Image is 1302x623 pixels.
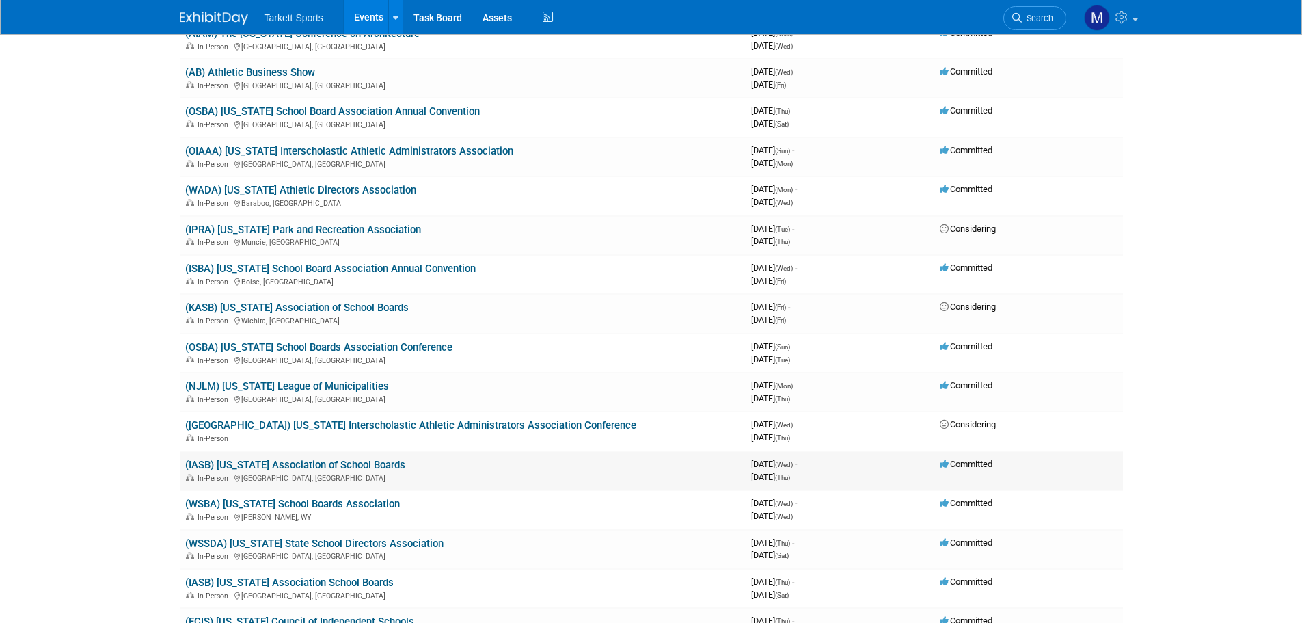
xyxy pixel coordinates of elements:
span: - [795,27,797,38]
span: (Wed) [775,42,793,50]
span: - [792,341,794,352]
a: (KASB) [US_STATE] Association of School Boards [185,302,409,314]
span: [DATE] [751,27,797,38]
span: In-Person [198,395,232,404]
span: [DATE] [751,354,790,364]
span: [DATE] [751,380,797,390]
a: (WSSDA) [US_STATE] State School Directors Association [185,538,444,550]
span: [DATE] [751,498,797,508]
span: Committed [940,498,992,508]
span: (Mon) [775,29,793,37]
span: Committed [940,380,992,390]
span: (Thu) [775,107,790,115]
span: [DATE] [751,236,790,246]
img: In-Person Event [186,317,194,323]
span: [DATE] [751,105,794,116]
span: In-Person [198,317,232,326]
span: (Sun) [775,147,790,155]
span: Committed [940,66,992,77]
span: Search [1022,13,1053,23]
span: (Wed) [775,461,793,468]
span: [DATE] [751,145,794,155]
span: (Wed) [775,500,793,507]
span: (Thu) [775,395,790,403]
span: Tarkett Sports [265,12,323,23]
span: - [795,419,797,429]
div: [GEOGRAPHIC_DATA], [GEOGRAPHIC_DATA] [185,118,740,129]
span: In-Person [198,199,232,208]
span: In-Person [198,238,232,247]
span: [DATE] [751,315,786,325]
span: In-Person [198,592,232,600]
span: [DATE] [751,472,790,482]
span: Committed [940,341,992,352]
div: [GEOGRAPHIC_DATA], [GEOGRAPHIC_DATA] [185,589,740,600]
img: In-Person Event [186,238,194,245]
span: Considering [940,302,996,312]
div: [GEOGRAPHIC_DATA], [GEOGRAPHIC_DATA] [185,550,740,561]
img: In-Person Event [186,474,194,481]
span: Committed [940,459,992,469]
span: - [792,538,794,548]
div: [PERSON_NAME], WY [185,511,740,522]
span: (Fri) [775,81,786,89]
img: In-Person Event [186,395,194,402]
span: (Wed) [775,265,793,272]
span: [DATE] [751,589,789,600]
a: (AB) Athletic Business Show [185,66,315,79]
img: In-Person Event [186,160,194,167]
span: In-Person [198,434,232,443]
div: [GEOGRAPHIC_DATA], [GEOGRAPHIC_DATA] [185,40,740,51]
span: [DATE] [751,79,786,90]
span: (Wed) [775,199,793,207]
span: Committed [940,145,992,155]
span: - [792,576,794,587]
span: [DATE] [751,118,789,129]
img: In-Person Event [186,42,194,49]
div: Boise, [GEOGRAPHIC_DATA] [185,276,740,287]
span: Committed [940,184,992,194]
img: ExhibitDay [180,12,248,25]
div: [GEOGRAPHIC_DATA], [GEOGRAPHIC_DATA] [185,472,740,483]
div: [GEOGRAPHIC_DATA], [GEOGRAPHIC_DATA] [185,393,740,404]
span: [DATE] [751,393,790,403]
span: (Sat) [775,120,789,128]
div: Wichita, [GEOGRAPHIC_DATA] [185,315,740,326]
img: In-Person Event [186,592,194,598]
img: In-Person Event [186,434,194,441]
span: [DATE] [751,576,794,587]
span: [DATE] [751,263,797,273]
img: In-Person Event [186,278,194,284]
span: Committed [940,576,992,587]
a: (WSBA) [US_STATE] School Boards Association [185,498,400,510]
span: In-Person [198,160,232,169]
span: (Thu) [775,474,790,481]
span: (Fri) [775,317,786,324]
img: megan powell [1084,5,1110,31]
span: [DATE] [751,419,797,429]
span: In-Person [198,356,232,365]
span: Committed [940,105,992,116]
div: [GEOGRAPHIC_DATA], [GEOGRAPHIC_DATA] [185,158,740,169]
span: - [795,380,797,390]
span: - [795,459,797,469]
a: (ISBA) [US_STATE] School Board Association Annual Convention [185,263,476,275]
span: In-Person [198,42,232,51]
span: (Thu) [775,434,790,442]
span: [DATE] [751,550,789,560]
span: Considering [940,419,996,429]
span: (Tue) [775,356,790,364]
a: ([GEOGRAPHIC_DATA]) [US_STATE] Interscholastic Athletic Administrators Association Conference [185,419,636,432]
div: [GEOGRAPHIC_DATA], [GEOGRAPHIC_DATA] [185,79,740,90]
a: (OIAAA) [US_STATE] Interscholastic Athletic Administrators Association [185,145,513,157]
img: In-Person Event [186,199,194,206]
span: (Wed) [775,513,793,520]
span: In-Person [198,81,232,90]
span: In-Person [198,474,232,483]
img: In-Person Event [186,513,194,520]
span: Committed [940,538,992,548]
span: Considering [940,224,996,234]
span: In-Person [198,552,232,561]
img: In-Person Event [186,81,194,88]
span: (Sat) [775,592,789,599]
